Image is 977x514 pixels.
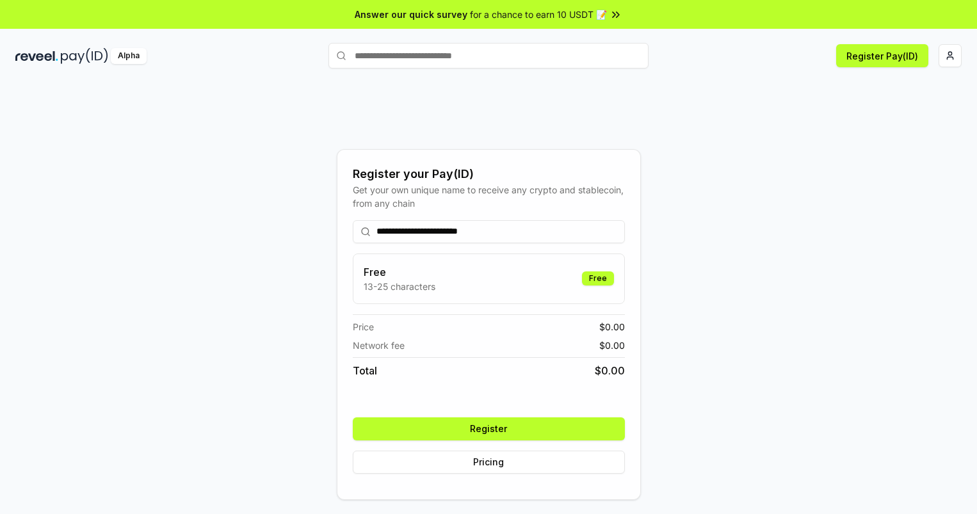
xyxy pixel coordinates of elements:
[353,183,625,210] div: Get your own unique name to receive any crypto and stablecoin, from any chain
[353,417,625,440] button: Register
[364,264,435,280] h3: Free
[364,280,435,293] p: 13-25 characters
[595,363,625,378] span: $ 0.00
[15,48,58,64] img: reveel_dark
[353,363,377,378] span: Total
[836,44,928,67] button: Register Pay(ID)
[353,165,625,183] div: Register your Pay(ID)
[599,339,625,352] span: $ 0.00
[353,339,405,352] span: Network fee
[355,8,467,21] span: Answer our quick survey
[353,451,625,474] button: Pricing
[61,48,108,64] img: pay_id
[582,271,614,285] div: Free
[599,320,625,333] span: $ 0.00
[111,48,147,64] div: Alpha
[470,8,607,21] span: for a chance to earn 10 USDT 📝
[353,320,374,333] span: Price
